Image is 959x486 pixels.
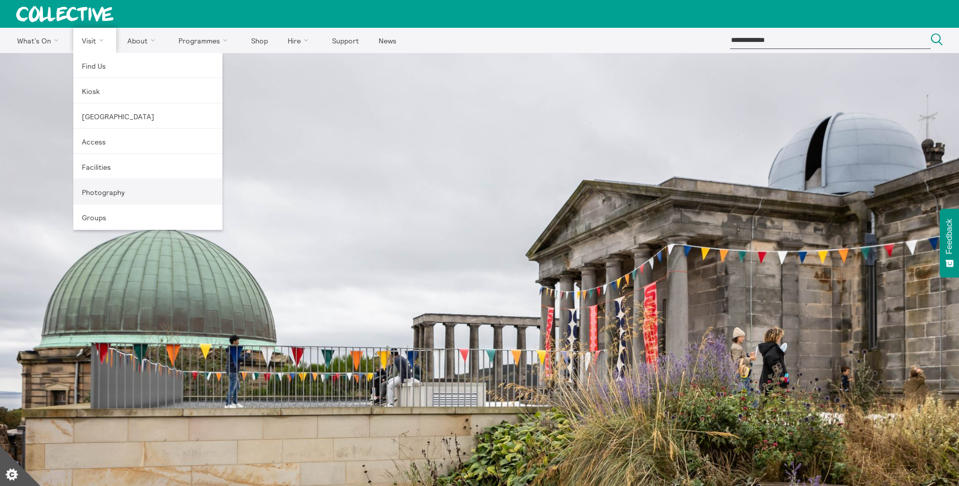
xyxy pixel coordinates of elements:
a: About [118,28,168,53]
a: Kiosk [73,78,222,104]
a: Visit [73,28,117,53]
a: [GEOGRAPHIC_DATA] [73,104,222,129]
a: Support [323,28,368,53]
a: Access [73,129,222,154]
span: Feedback [945,219,954,254]
a: Programmes [170,28,241,53]
a: Facilities [73,154,222,179]
button: Feedback - Show survey [940,209,959,277]
a: Hire [279,28,322,53]
a: Groups [73,205,222,230]
a: News [370,28,405,53]
a: Shop [242,28,277,53]
a: Photography [73,179,222,205]
a: What's On [8,28,71,53]
a: Find Us [73,53,222,78]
